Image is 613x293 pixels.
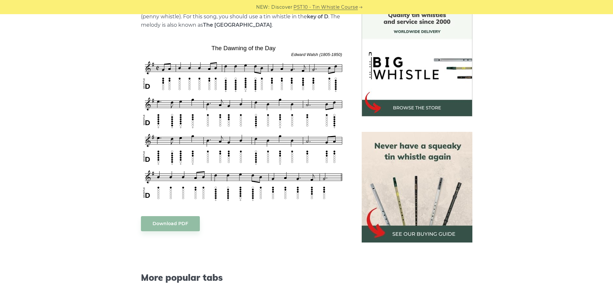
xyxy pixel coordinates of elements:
[362,132,472,243] img: tin whistle buying guide
[203,22,272,28] strong: The [GEOGRAPHIC_DATA]
[141,4,346,29] p: Sheet music notes and tab to play on a tin whistle (penny whistle). For this song, you should use...
[293,4,358,11] a: PST10 - Tin Whistle Course
[141,42,346,203] img: The Dawning of the Day Tin Whistle Tabs & Sheet Music
[141,216,200,231] a: Download PDF
[256,4,269,11] span: NEW:
[362,6,472,116] img: BigWhistle Tin Whistle Store
[271,4,293,11] span: Discover
[307,14,328,20] strong: key of D
[141,272,346,283] span: More popular tabs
